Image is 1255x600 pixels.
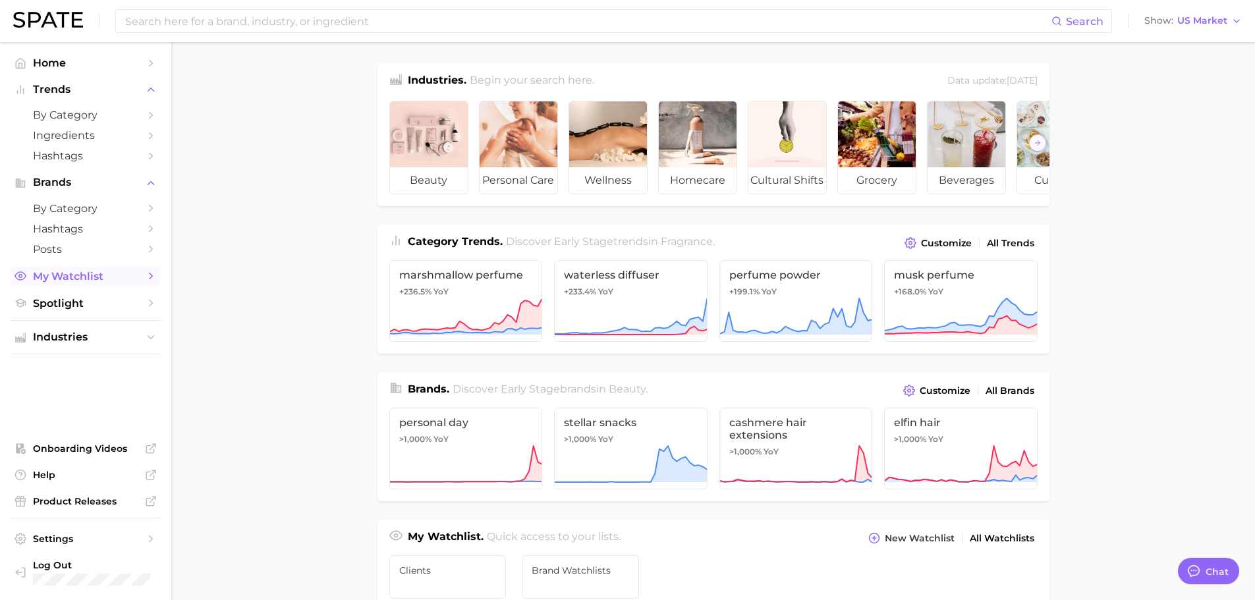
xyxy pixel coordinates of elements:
[399,434,432,444] span: >1,000%
[11,198,161,219] a: by Category
[884,260,1038,342] a: musk perfume+168.0% YoY
[453,383,648,395] span: Discover Early Stage brands in .
[987,238,1034,249] span: All Trends
[506,235,715,248] span: Discover Early Stage trends in .
[598,434,613,445] span: YoY
[1141,13,1245,30] button: ShowUS Market
[894,434,926,444] span: >1,000%
[33,84,138,95] span: Trends
[11,146,161,166] a: Hashtags
[659,167,737,194] span: homecare
[124,10,1051,32] input: Search here for a brand, industry, or ingredient
[1017,167,1095,194] span: culinary
[11,555,161,589] a: Log out. Currently logged in with e-mail jacob.demos@robertet.com.
[11,53,161,73] a: Home
[894,269,1028,281] span: musk perfume
[564,286,596,296] span: +233.4%
[33,150,138,162] span: Hashtags
[11,239,161,259] a: Posts
[928,434,943,445] span: YoY
[480,167,557,194] span: personal care
[901,234,974,252] button: Customize
[748,167,826,194] span: cultural shifts
[554,408,708,489] a: stellar snacks>1,000% YoY
[433,286,449,297] span: YoY
[11,327,161,347] button: Industries
[399,565,497,576] span: Clients
[865,529,957,547] button: New Watchlist
[729,416,863,441] span: cashmere hair extensions
[408,72,466,90] h1: Industries.
[719,408,873,489] a: cashmere hair extensions>1,000% YoY
[894,416,1028,429] span: elfin hair
[11,80,161,99] button: Trends
[522,555,639,599] a: Brand Watchlists
[966,530,1038,547] a: All Watchlists
[729,269,863,281] span: perfume powder
[748,101,827,194] a: cultural shifts
[885,533,955,544] span: New Watchlist
[33,331,138,343] span: Industries
[389,260,543,342] a: marshmallow perfume+236.5% YoY
[33,243,138,256] span: Posts
[1017,101,1096,194] a: culinary
[399,269,533,281] span: marshmallow perfume
[11,219,161,239] a: Hashtags
[729,286,760,296] span: +199.1%
[13,12,83,28] img: SPATE
[389,408,543,489] a: personal day>1,000% YoY
[1177,17,1227,24] span: US Market
[1144,17,1173,24] span: Show
[11,266,161,286] a: My Watchlist
[928,167,1005,194] span: beverages
[564,416,698,429] span: stellar snacks
[11,293,161,314] a: Spotlight
[408,235,503,248] span: Category Trends .
[970,533,1034,544] span: All Watchlists
[11,105,161,125] a: by Category
[33,270,138,283] span: My Watchlist
[598,286,613,297] span: YoY
[762,286,777,297] span: YoY
[837,101,916,194] a: grocery
[564,434,596,444] span: >1,000%
[389,101,468,194] a: beauty
[661,235,713,248] span: fragrance
[408,383,449,395] span: Brands .
[658,101,737,194] a: homecare
[947,72,1038,90] div: Data update: [DATE]
[433,434,449,445] span: YoY
[920,385,970,396] span: Customize
[33,109,138,121] span: by Category
[1029,134,1046,151] button: Scroll Right
[729,447,762,456] span: >1,000%
[884,408,1038,489] a: elfin hair>1,000% YoY
[33,559,161,571] span: Log Out
[11,491,161,511] a: Product Releases
[33,129,138,142] span: Ingredients
[33,443,138,454] span: Onboarding Videos
[33,223,138,235] span: Hashtags
[1066,15,1103,28] span: Search
[921,238,972,249] span: Customize
[569,167,647,194] span: wellness
[487,529,621,547] h2: Quick access to your lists.
[986,385,1034,396] span: All Brands
[390,167,468,194] span: beauty
[33,533,138,545] span: Settings
[554,260,708,342] a: waterless diffuser+233.4% YoY
[479,101,558,194] a: personal care
[33,202,138,215] span: by Category
[33,57,138,69] span: Home
[11,125,161,146] a: Ingredients
[389,555,507,599] a: Clients
[838,167,916,194] span: grocery
[609,383,646,395] span: beauty
[33,469,138,481] span: Help
[408,529,484,547] h1: My Watchlist.
[928,286,943,297] span: YoY
[399,416,533,429] span: personal day
[569,101,648,194] a: wellness
[719,260,873,342] a: perfume powder+199.1% YoY
[33,177,138,188] span: Brands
